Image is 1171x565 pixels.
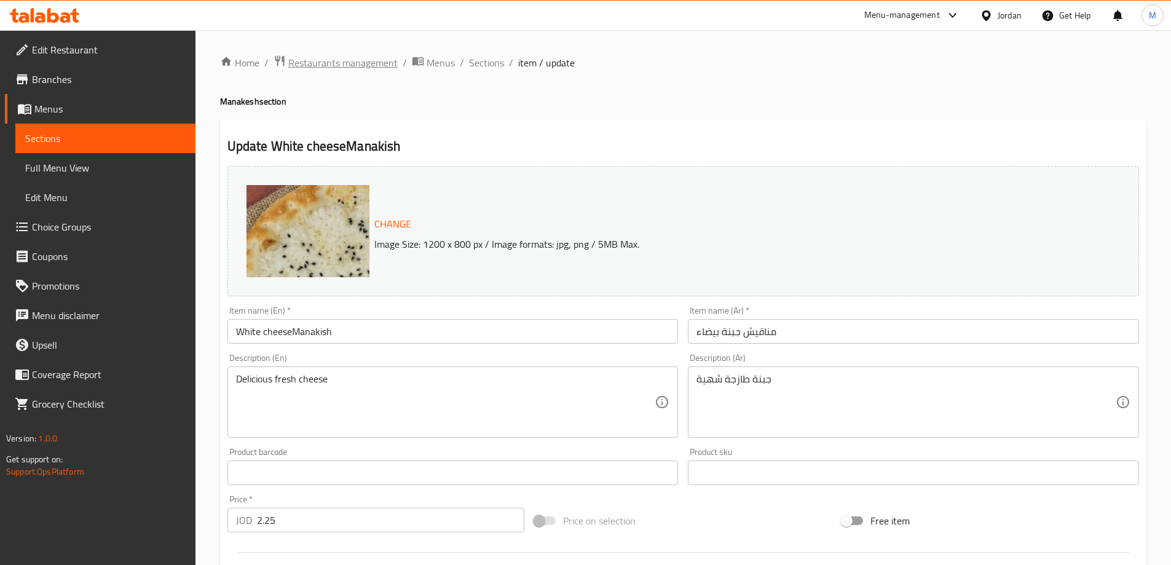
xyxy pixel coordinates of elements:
[1149,9,1156,22] span: M
[32,279,186,293] span: Promotions
[403,55,407,70] li: /
[5,212,195,242] a: Choice Groups
[518,55,575,70] span: item / update
[998,9,1022,22] div: Jordan
[32,219,186,234] span: Choice Groups
[469,55,504,70] a: Sections
[227,460,679,485] input: Please enter product barcode
[688,319,1139,344] input: Enter name Ar
[288,55,398,70] span: Restaurants management
[15,183,195,212] a: Edit Menu
[563,513,636,528] span: Price on selection
[5,94,195,124] a: Menus
[509,55,513,70] li: /
[369,237,1025,251] p: Image Size: 1200 x 800 px / Image formats: jpg, png / 5MB Max.
[227,137,1139,156] h2: Update White cheeseManakish
[220,55,259,70] a: Home
[6,430,36,446] span: Version:
[5,242,195,271] a: Coupons
[5,65,195,94] a: Branches
[25,131,186,146] span: Sections
[25,160,186,175] span: Full Menu View
[696,373,1116,432] textarea: جبنة طازجة شهية
[5,271,195,301] a: Promotions
[32,308,186,323] span: Menu disclaimer
[5,330,195,360] a: Upsell
[5,360,195,389] a: Coverage Report
[688,460,1139,485] input: Please enter product sku
[32,249,186,264] span: Coupons
[220,95,1146,108] h4: Manakesh section
[34,101,186,116] span: Menus
[236,373,655,432] textarea: Delicious fresh cheese
[5,301,195,330] a: Menu disclaimer
[236,513,252,527] p: JOD
[374,215,411,233] span: Change
[6,451,63,467] span: Get support on:
[32,338,186,352] span: Upsell
[32,72,186,87] span: Branches
[274,55,398,71] a: Restaurants management
[870,513,910,528] span: Free item
[32,42,186,57] span: Edit Restaurant
[220,55,1146,71] nav: breadcrumb
[32,367,186,382] span: Coverage Report
[6,464,84,480] a: Support.OpsPlatform
[5,35,195,65] a: Edit Restaurant
[369,211,416,237] button: Change
[412,55,455,71] a: Menus
[32,397,186,411] span: Grocery Checklist
[227,319,679,344] input: Enter name En
[246,185,492,431] img: ea164bdc-92f8-427a-b401-4a0b15dd0f02.jpg
[864,8,940,23] div: Menu-management
[15,124,195,153] a: Sections
[25,190,186,205] span: Edit Menu
[264,55,269,70] li: /
[38,430,57,446] span: 1.0.0
[460,55,464,70] li: /
[257,508,525,532] input: Please enter price
[15,153,195,183] a: Full Menu View
[427,55,455,70] span: Menus
[5,389,195,419] a: Grocery Checklist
